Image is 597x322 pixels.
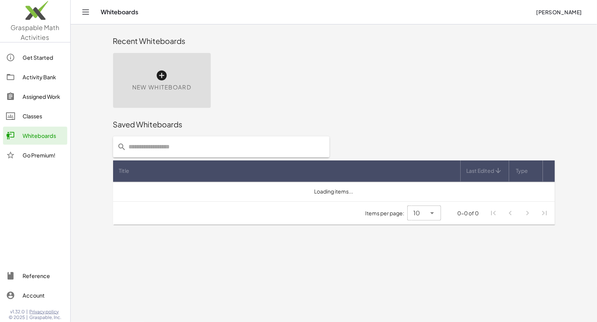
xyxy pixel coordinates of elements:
a: Whiteboards [3,127,67,145]
button: [PERSON_NAME] [530,5,588,19]
span: Last Edited [467,167,494,175]
span: Title [119,167,130,175]
div: Saved Whiteboards [113,119,555,130]
span: New Whiteboard [132,83,191,92]
div: Whiteboards [23,131,64,140]
span: Items per page: [365,209,407,217]
span: v1.32.0 [11,309,25,315]
div: Classes [23,112,64,121]
nav: Pagination Navigation [485,205,553,222]
a: Activity Bank [3,68,67,86]
div: 0-0 of 0 [457,209,479,217]
td: Loading items... [113,182,555,201]
a: Get Started [3,48,67,67]
div: Reference [23,271,64,280]
a: Account [3,286,67,304]
a: Assigned Work [3,88,67,106]
a: Reference [3,267,67,285]
span: Graspable Math Activities [11,23,60,41]
span: | [27,309,28,315]
button: Toggle navigation [80,6,92,18]
span: | [27,314,28,320]
div: Activity Bank [23,73,64,82]
span: [PERSON_NAME] [536,9,582,15]
span: Type [516,167,528,175]
div: Assigned Work [23,92,64,101]
div: Account [23,291,64,300]
a: Privacy policy [30,309,62,315]
span: 10 [413,209,420,218]
span: © 2025 [9,314,25,320]
div: Get Started [23,53,64,62]
div: Recent Whiteboards [113,36,555,46]
i: prepended action [118,142,127,151]
div: Go Premium! [23,151,64,160]
span: Graspable, Inc. [30,314,62,320]
a: Classes [3,107,67,125]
